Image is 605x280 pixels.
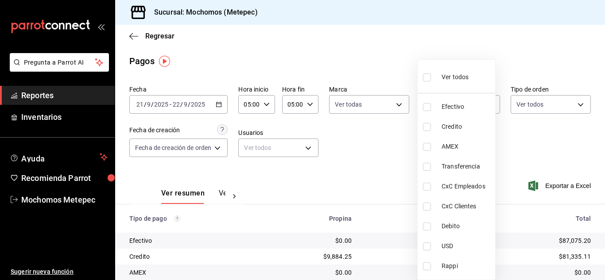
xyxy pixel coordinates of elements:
[442,261,492,271] span: Rappi
[442,222,492,231] span: Debito
[442,202,492,211] span: CxC Clientes
[442,73,469,82] span: Ver todos
[442,102,492,111] span: Efectivo
[442,122,492,131] span: Credito
[442,242,492,251] span: USD
[442,182,492,191] span: CxC Empleados
[442,162,492,171] span: Transferencia
[159,56,170,67] img: Tooltip marker
[442,142,492,151] span: AMEX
